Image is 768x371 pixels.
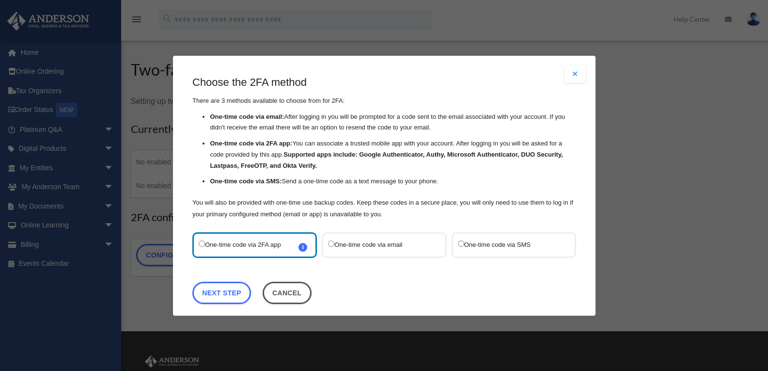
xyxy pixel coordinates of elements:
[298,242,307,251] span: i
[210,151,563,169] strong: Supported apps include: Google Authenticator, Authy, Microsoft Authenticator, DUO Security, Lastp...
[192,281,251,304] a: Next Step
[210,176,576,187] li: Send a one-time code as a text message to your phone.
[210,140,292,147] strong: One-time code via 2FA app:
[210,177,282,185] strong: One-time code via SMS:
[328,238,430,251] label: One-time code via email
[210,111,576,133] li: After logging in you will be prompted for a code sent to the email associated with your account. ...
[457,240,464,246] input: One-time code via SMS
[192,75,576,90] h3: Choose the 2FA method
[199,240,205,246] input: One-time code via 2FA appi
[199,238,301,251] label: One-time code via 2FA app
[210,113,284,120] strong: One-time code via email:
[192,196,576,220] p: You will also be provided with one-time use backup codes. Keep these codes in a secure place, you...
[192,75,576,220] div: There are 3 methods available to choose from for 2FA:
[210,138,576,171] li: You can associate a trusted mobile app with your account. After logging in you will be asked for ...
[564,65,586,83] button: Close modal
[262,281,311,304] button: Close this dialog window
[457,238,560,251] label: One-time code via SMS
[328,240,334,246] input: One-time code via email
